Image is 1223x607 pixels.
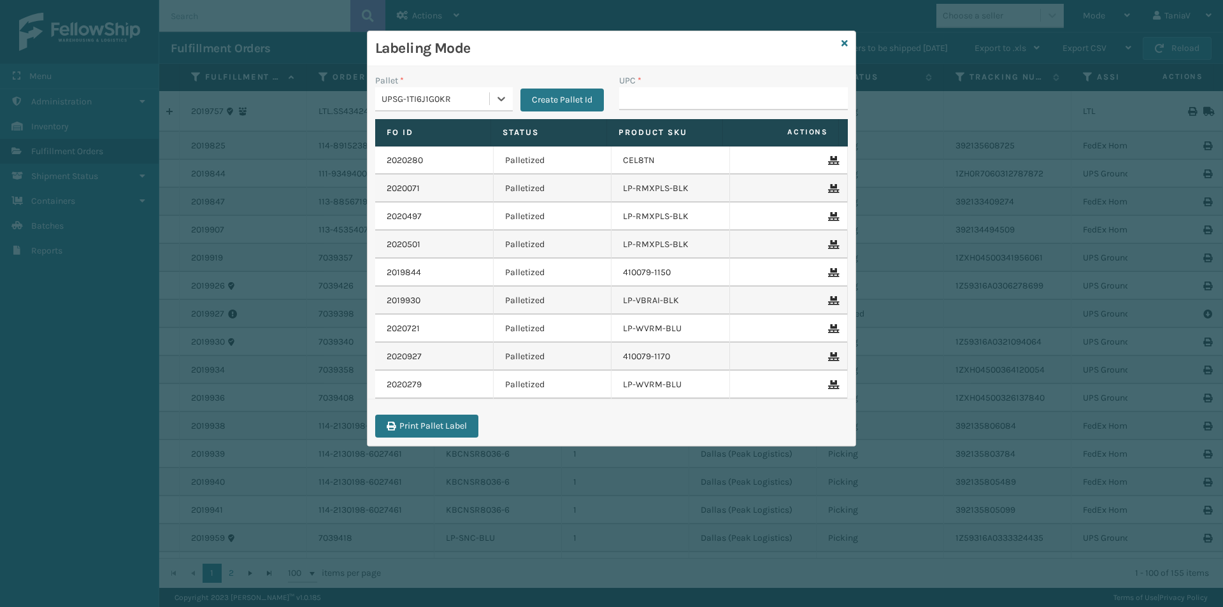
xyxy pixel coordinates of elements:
td: LP-RMXPLS-BLK [611,203,730,231]
td: Palletized [494,175,612,203]
a: 2020280 [387,154,423,167]
i: Remove From Pallet [828,352,836,361]
a: 2019930 [387,294,420,307]
span: Actions [727,122,836,143]
td: Palletized [494,287,612,315]
td: Palletized [494,371,612,399]
label: Product SKU [619,127,711,138]
i: Remove From Pallet [828,184,836,193]
td: Palletized [494,259,612,287]
i: Remove From Pallet [828,240,836,249]
label: Fo Id [387,127,479,138]
a: 2020927 [387,350,422,363]
td: Palletized [494,203,612,231]
i: Remove From Pallet [828,156,836,165]
a: 2020501 [387,238,420,251]
div: UPSG-1TI6J1G0KR [382,92,490,106]
td: Palletized [494,146,612,175]
button: Print Pallet Label [375,415,478,438]
td: LP-VBRAI-BLK [611,287,730,315]
td: CEL8TN [611,146,730,175]
a: 2019844 [387,266,421,279]
td: Palletized [494,231,612,259]
button: Create Pallet Id [520,89,604,111]
td: LP-WVRM-BLU [611,315,730,343]
a: 2020721 [387,322,420,335]
td: Palletized [494,343,612,371]
a: 2020279 [387,378,422,391]
a: 2020497 [387,210,422,223]
label: Status [503,127,595,138]
td: 410079-1150 [611,259,730,287]
td: LP-WVRM-BLU [611,371,730,399]
td: Palletized [494,315,612,343]
label: Pallet [375,74,404,87]
i: Remove From Pallet [828,380,836,389]
label: UPC [619,74,641,87]
i: Remove From Pallet [828,212,836,221]
h3: Labeling Mode [375,39,836,58]
i: Remove From Pallet [828,268,836,277]
td: LP-RMXPLS-BLK [611,175,730,203]
td: LP-RMXPLS-BLK [611,231,730,259]
i: Remove From Pallet [828,324,836,333]
i: Remove From Pallet [828,296,836,305]
a: 2020071 [387,182,420,195]
td: 410079-1170 [611,343,730,371]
